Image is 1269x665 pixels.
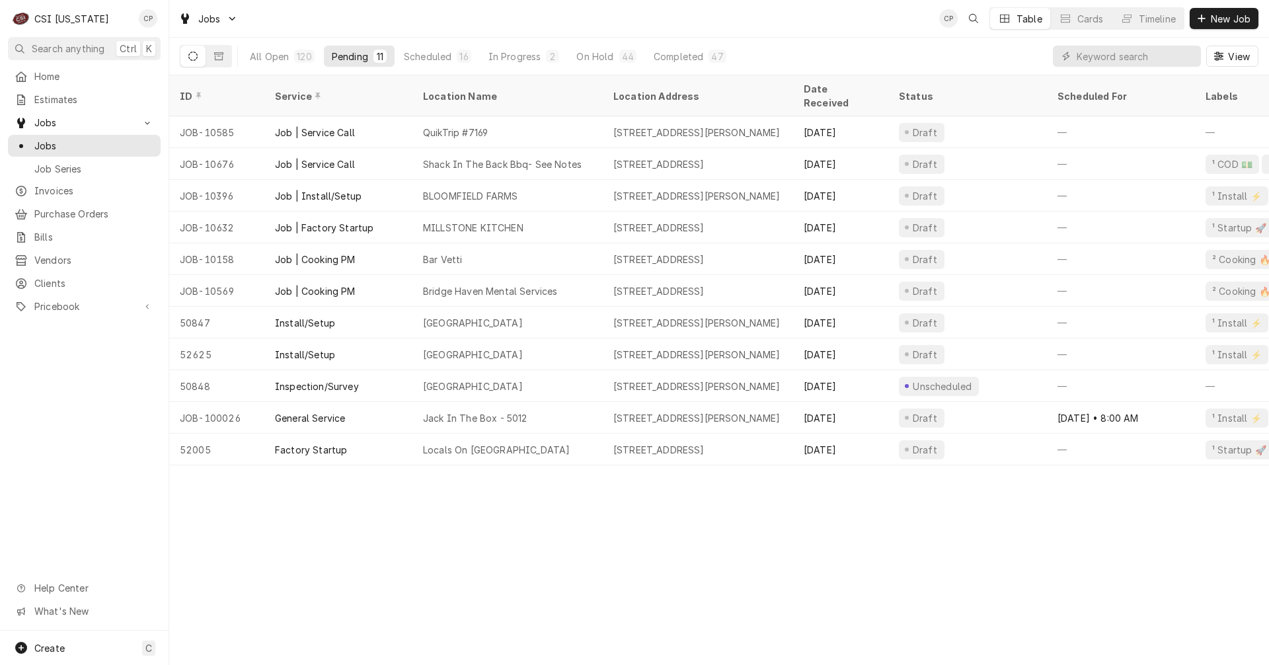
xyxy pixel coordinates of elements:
div: [STREET_ADDRESS] [613,221,705,235]
div: Completed [654,50,703,63]
button: Search anythingCtrlK [8,37,161,60]
div: — [1047,338,1195,370]
div: Bar Vetti [423,253,462,266]
div: 44 [622,50,634,63]
div: Draft [911,221,939,235]
div: — [1047,275,1195,307]
span: View [1225,50,1252,63]
div: Draft [911,348,939,362]
div: Inspection/Survey [275,379,359,393]
div: [STREET_ADDRESS][PERSON_NAME] [613,126,781,139]
span: Vendors [34,253,154,267]
span: K [146,42,152,56]
div: — [1047,243,1195,275]
div: Draft [911,189,939,203]
a: Bills [8,226,161,248]
a: Go to Jobs [8,112,161,134]
div: — [1047,307,1195,338]
span: Clients [34,276,154,290]
div: 11 [376,50,384,63]
div: — [1047,434,1195,465]
a: Invoices [8,180,161,202]
span: C [145,641,152,655]
div: Craig Pierce's Avatar [939,9,958,28]
div: 52625 [169,338,264,370]
button: View [1206,46,1258,67]
div: [DATE] [793,370,888,402]
div: — [1047,212,1195,243]
span: Estimates [34,93,154,106]
div: [STREET_ADDRESS][PERSON_NAME] [613,316,781,330]
div: ¹ Startup 🚀 [1211,221,1268,235]
div: Shack In The Back Bbq- See Notes [423,157,582,171]
div: JOB-10158 [169,243,264,275]
div: Draft [911,316,939,330]
div: Locals On [GEOGRAPHIC_DATA] [423,443,570,457]
span: What's New [34,604,153,618]
span: Jobs [198,12,221,26]
div: Location Address [613,89,780,103]
span: Jobs [34,116,134,130]
div: Factory Startup [275,443,347,457]
div: Job | Install/Setup [275,189,362,203]
div: [STREET_ADDRESS] [613,443,705,457]
div: CSI [US_STATE] [34,12,109,26]
div: Bridge Haven Mental Services [423,284,557,298]
div: JOB-10585 [169,116,264,148]
a: Go to Help Center [8,577,161,599]
span: Create [34,643,65,654]
div: JOB-10632 [169,212,264,243]
div: BLOOMFIELD FARMS [423,189,518,203]
a: Clients [8,272,161,294]
div: CP [139,9,157,28]
div: Location Name [423,89,590,103]
div: [STREET_ADDRESS][PERSON_NAME] [613,348,781,362]
span: Pricebook [34,299,134,313]
button: New Job [1190,8,1258,29]
div: JOB-100026 [169,402,264,434]
div: JOB-10676 [169,148,264,180]
div: [GEOGRAPHIC_DATA] [423,316,523,330]
div: General Service [275,411,345,425]
div: JOB-10396 [169,180,264,212]
div: Service [275,89,399,103]
div: 47 [711,50,723,63]
div: 50848 [169,370,264,402]
div: JOB-10569 [169,275,264,307]
div: Craig Pierce's Avatar [139,9,157,28]
button: Open search [963,8,984,29]
div: 52005 [169,434,264,465]
div: Cards [1077,12,1104,26]
div: Scheduled [404,50,451,63]
div: [DATE] [793,212,888,243]
div: Pending [332,50,368,63]
span: New Job [1208,12,1253,26]
div: 16 [459,50,468,63]
div: Jack In The Box - 5012 [423,411,527,425]
span: Search anything [32,42,104,56]
div: CP [939,9,958,28]
div: [DATE] [793,402,888,434]
div: [DATE] [793,307,888,338]
div: All Open [250,50,289,63]
div: Job | Cooking PM [275,253,356,266]
a: Jobs [8,135,161,157]
div: ID [180,89,251,103]
span: Home [34,69,154,83]
a: Purchase Orders [8,203,161,225]
div: Job | Factory Startup [275,221,373,235]
div: [STREET_ADDRESS] [613,284,705,298]
span: Bills [34,230,154,244]
div: ¹ Install ⚡️ [1211,189,1263,203]
a: Go to Jobs [173,8,243,30]
a: Vendors [8,249,161,271]
div: [GEOGRAPHIC_DATA] [423,379,523,393]
div: [DATE] [793,243,888,275]
div: Table [1017,12,1042,26]
div: [STREET_ADDRESS][PERSON_NAME] [613,379,781,393]
div: 120 [297,50,311,63]
div: On Hold [576,50,613,63]
div: [DATE] [793,116,888,148]
div: Unscheduled [911,379,974,393]
div: ¹ Install ⚡️ [1211,348,1263,362]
